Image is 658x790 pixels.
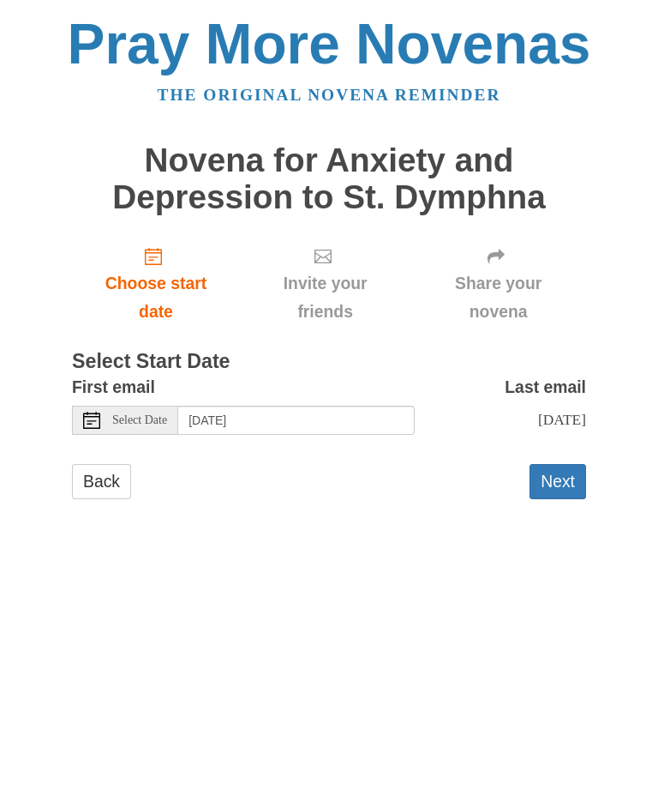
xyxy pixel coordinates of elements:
[72,464,131,499] a: Back
[410,232,586,335] div: Click "Next" to confirm your start date first.
[89,269,223,326] span: Choose start date
[257,269,393,326] span: Invite your friends
[72,351,586,373] h3: Select Start Date
[68,12,591,75] a: Pray More Novenas
[158,86,501,104] a: The original novena reminder
[505,373,586,401] label: Last email
[72,373,155,401] label: First email
[428,269,569,326] span: Share your novena
[112,414,167,426] span: Select Date
[72,232,240,335] a: Choose start date
[538,411,586,428] span: [DATE]
[240,232,410,335] div: Click "Next" to confirm your start date first.
[529,464,586,499] button: Next
[72,142,586,215] h1: Novena for Anxiety and Depression to St. Dymphna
